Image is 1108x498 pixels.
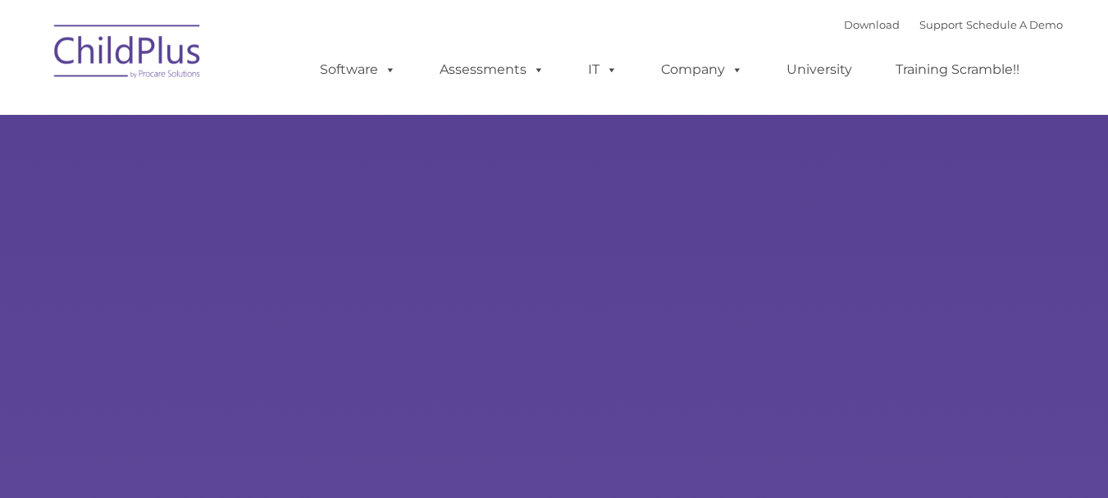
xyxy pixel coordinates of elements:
a: Download [844,18,900,31]
a: Support [919,18,963,31]
img: ChildPlus by Procare Solutions [46,13,210,95]
a: Assessments [423,53,561,86]
a: IT [572,53,634,86]
a: Schedule A Demo [966,18,1063,31]
a: Company [645,53,759,86]
a: Training Scramble!! [879,53,1036,86]
a: University [770,53,869,86]
a: Software [303,53,413,86]
font: | [844,18,1063,31]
